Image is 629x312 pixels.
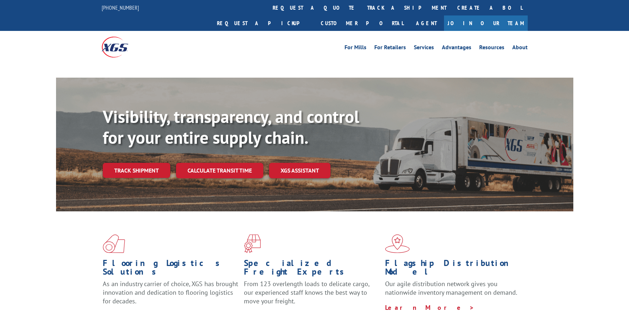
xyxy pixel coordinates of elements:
[103,259,239,280] h1: Flooring Logistics Solutions
[385,303,475,312] a: Learn More >
[444,15,528,31] a: Join Our Team
[385,259,521,280] h1: Flagship Distribution Model
[409,15,444,31] a: Agent
[414,45,434,52] a: Services
[315,15,409,31] a: Customer Portal
[385,280,517,297] span: Our agile distribution network gives you nationwide inventory management on demand.
[385,234,410,253] img: xgs-icon-flagship-distribution-model-red
[102,4,139,11] a: [PHONE_NUMBER]
[512,45,528,52] a: About
[344,45,366,52] a: For Mills
[479,45,504,52] a: Resources
[103,105,359,148] b: Visibility, transparency, and control for your entire supply chain.
[176,163,263,178] a: Calculate transit time
[103,234,125,253] img: xgs-icon-total-supply-chain-intelligence-red
[374,45,406,52] a: For Retailers
[244,234,261,253] img: xgs-icon-focused-on-flooring-red
[244,280,380,312] p: From 123 overlength loads to delicate cargo, our experienced staff knows the best way to move you...
[103,280,238,305] span: As an industry carrier of choice, XGS has brought innovation and dedication to flooring logistics...
[103,163,170,178] a: Track shipment
[212,15,315,31] a: Request a pickup
[269,163,330,178] a: XGS ASSISTANT
[244,259,380,280] h1: Specialized Freight Experts
[442,45,471,52] a: Advantages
